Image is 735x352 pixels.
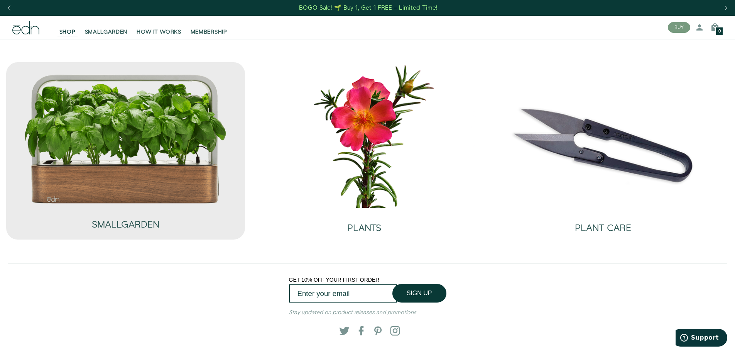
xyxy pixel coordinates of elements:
span: HOW IT WORKS [137,28,181,36]
a: HOW IT WORKS [132,19,186,36]
span: GET 10% OFF YOUR FIRST ORDER [289,277,380,283]
span: MEMBERSHIP [191,28,227,36]
iframe: Opens a widget where you can find more information [676,329,727,348]
span: SMALLGARDEN [85,28,128,36]
h2: PLANTS [347,223,381,233]
input: Enter your email [289,284,397,303]
button: BUY [668,22,690,33]
a: PLANT CARE [490,208,716,240]
button: SIGN UP [392,284,446,303]
a: PLANTS [251,208,478,240]
a: SHOP [55,19,80,36]
em: Stay updated on product releases and promotions [289,309,416,316]
span: 0 [718,29,721,34]
a: BOGO Sale! 🌱 Buy 1, Get 1 FREE – Limited Time! [298,2,438,14]
span: SHOP [59,28,76,36]
h2: SMALLGARDEN [92,220,159,230]
a: SMALLGARDEN [80,19,132,36]
a: SMALLGARDEN [24,204,227,236]
div: BOGO Sale! 🌱 Buy 1, Get 1 FREE – Limited Time! [299,4,438,12]
a: MEMBERSHIP [186,19,232,36]
h2: PLANT CARE [575,223,631,233]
